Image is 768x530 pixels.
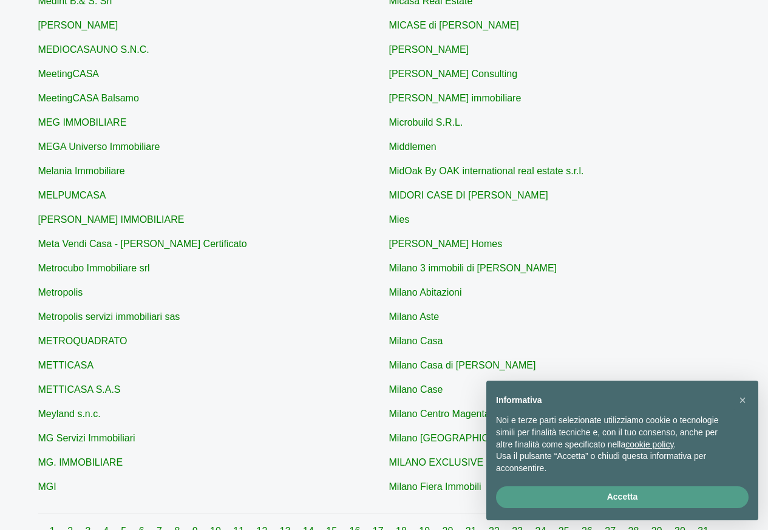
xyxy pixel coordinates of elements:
[38,190,106,200] a: MELPUMCASA
[38,311,180,322] a: Metropolis servizi immobiliari sas
[38,433,135,443] a: MG Servizi Immobiliari
[389,141,437,152] a: Middlemen
[389,214,410,225] a: Mies
[38,69,100,79] a: MeetingCASA
[38,409,101,419] a: Meyland s.n.c.
[389,360,536,370] a: Milano Casa di [PERSON_NAME]
[389,263,557,273] a: Milano 3 immobili di [PERSON_NAME]
[38,287,83,297] a: Metropolis
[389,336,443,346] a: Milano Casa
[389,44,469,55] a: [PERSON_NAME]
[38,384,121,395] a: METTICASA S.A.S
[389,117,463,127] a: Microbuild S.R.L.
[496,415,729,450] p: Noi e terze parti selezionate utilizziamo cookie o tecnologie simili per finalità tecniche e, con...
[496,486,749,508] button: Accetta
[496,395,729,406] h2: Informativa
[38,239,247,249] a: Meta Vendi Casa - [PERSON_NAME] Certificato
[38,214,185,225] a: [PERSON_NAME] IMMOBILIARE
[389,69,518,79] a: [PERSON_NAME] Consulting
[38,336,127,346] a: METROQUADRATO
[389,457,594,467] a: MILANO EXCLUSIVE Real Estate & Consulting
[38,20,118,30] a: [PERSON_NAME]
[38,44,149,55] a: MEDIOCASAUNO S.N.C.
[38,481,56,492] a: MGI
[389,433,615,443] a: Milano [GEOGRAPHIC_DATA] - L'[DOMAIN_NAME]
[389,287,462,297] a: Milano Abitazioni
[389,384,443,395] a: Milano Case
[389,20,519,30] a: MICASE di [PERSON_NAME]
[38,360,94,370] a: METTICASA
[38,117,127,127] a: MEG IMMOBILIARE
[38,166,125,176] a: Melania Immobiliare
[389,93,522,103] a: [PERSON_NAME] immobiliare
[389,481,481,492] a: Milano Fiera Immobili
[389,190,548,200] a: MIDORI CASE DI [PERSON_NAME]
[739,393,746,407] span: ×
[496,450,729,474] p: Usa il pulsante “Accetta” o chiudi questa informativa per acconsentire.
[38,263,150,273] a: Metrocubo Immobiliare srl
[733,390,752,410] button: Chiudi questa informativa
[625,440,673,449] a: cookie policy - il link si apre in una nuova scheda
[38,93,139,103] a: MeetingCASA Balsamo
[38,457,123,467] a: MG. IMMOBILIARE
[389,239,503,249] a: [PERSON_NAME] Homes
[389,166,584,176] a: MidOak By OAK international real estate s.r.l.
[389,409,696,419] a: Milano Centro Magenta - Properties & Life La Fabbrica del Duomo S.r.l.
[389,311,440,322] a: Milano Aste
[38,141,160,152] a: MEGA Universo Immobiliare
